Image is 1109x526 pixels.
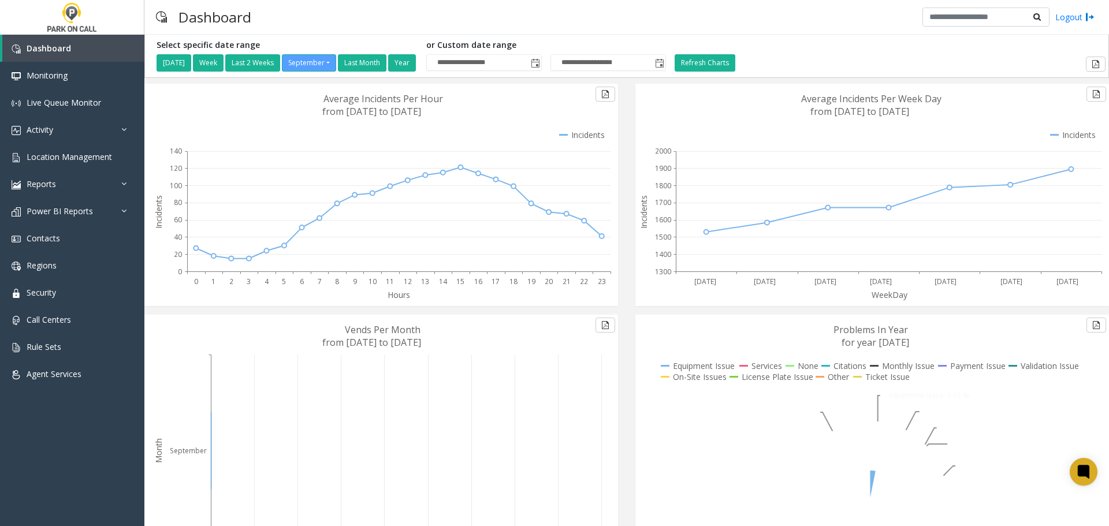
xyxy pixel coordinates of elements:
text: 11 [386,277,394,286]
img: 'icon' [12,126,21,135]
span: Rule Sets [27,341,61,352]
text: Vends Per Month [345,323,420,336]
span: Power BI Reports [27,206,93,217]
text: 7 [318,277,322,286]
span: Location Management [27,151,112,162]
a: Dashboard [2,35,144,62]
img: 'icon' [12,316,21,325]
span: Activity [27,124,53,135]
text: 4 [265,277,269,286]
span: Reports [27,178,56,189]
text: [DATE] [814,277,836,286]
span: Regions [27,260,57,271]
text: 16 [474,277,482,286]
text: for year [DATE] [842,336,909,349]
text: Month [153,438,164,463]
img: 'icon' [12,262,21,271]
text: September [170,446,207,456]
text: WeekDay [872,289,908,300]
text: 17 [492,277,500,286]
text: 3 [247,277,251,286]
text: 8 [335,277,339,286]
text: [DATE] [1000,277,1022,286]
text: 14 [439,277,448,286]
text: 12 [404,277,412,286]
img: logout [1085,11,1095,23]
text: 1400 [655,249,671,259]
text: 19 [527,277,535,286]
text: 80 [174,197,182,207]
text: 9 [353,277,357,286]
button: Export to pdf [1086,318,1106,333]
button: Export to pdf [596,87,615,102]
text: 100 [170,181,182,191]
text: from [DATE] to [DATE] [322,105,421,118]
span: Dashboard [27,43,71,54]
img: 'icon' [12,370,21,379]
img: 'icon' [12,207,21,217]
text: Problems In Year [833,323,908,336]
text: 1800 [655,181,671,191]
text: 6 [300,277,304,286]
text: 140 [170,146,182,156]
span: Toggle popup [529,55,541,71]
a: Logout [1055,11,1095,23]
text: 1 [211,277,215,286]
img: pageIcon [156,3,167,31]
button: September [282,54,336,72]
text: 2 [229,277,233,286]
text: Hours [388,289,410,300]
text: 0 [178,267,182,277]
text: 0 [194,277,198,286]
span: Agent Services [27,368,81,379]
h5: or Custom date range [426,40,666,50]
text: Incidents [153,195,164,229]
text: [DATE] [935,277,957,286]
button: Last 2 Weeks [225,54,280,72]
text: 1500 [655,232,671,242]
text: 1300 [655,267,671,277]
text: Equipment Issue: 3.16 % [889,390,969,400]
h3: Dashboard [173,3,257,31]
button: Last Month [338,54,386,72]
text: 1700 [655,197,671,207]
span: Monitoring [27,70,68,81]
button: [DATE] [157,54,191,72]
text: [DATE] [754,277,776,286]
img: 'icon' [12,234,21,244]
text: from [DATE] to [DATE] [810,105,909,118]
button: Export to pdf [1086,87,1106,102]
text: 20 [174,249,182,259]
img: 'icon' [12,44,21,54]
button: Week [193,54,224,72]
img: 'icon' [12,180,21,189]
text: 21 [563,277,571,286]
text: 13 [421,277,429,286]
span: Contacts [27,233,60,244]
span: Toggle popup [653,55,665,71]
text: 40 [174,232,182,242]
text: [DATE] [870,277,892,286]
img: 'icon' [12,289,21,298]
span: Live Queue Monitor [27,97,101,108]
text: Average Incidents Per Hour [323,92,443,105]
text: 22 [580,277,588,286]
button: Year [388,54,416,72]
span: Call Centers [27,314,71,325]
text: 15 [456,277,464,286]
button: Export to pdf [596,318,615,333]
img: 'icon' [12,99,21,108]
img: 'icon' [12,343,21,352]
text: 23 [598,277,606,286]
text: 120 [170,163,182,173]
text: Incidents [638,195,649,229]
text: 1600 [655,215,671,225]
button: Export to pdf [1086,57,1106,72]
text: 2000 [655,146,671,156]
text: Average Incidents Per Week Day [801,92,941,105]
text: 1900 [655,163,671,173]
text: 18 [509,277,518,286]
text: 60 [174,215,182,225]
text: [DATE] [1056,277,1078,286]
text: [DATE] [694,277,716,286]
